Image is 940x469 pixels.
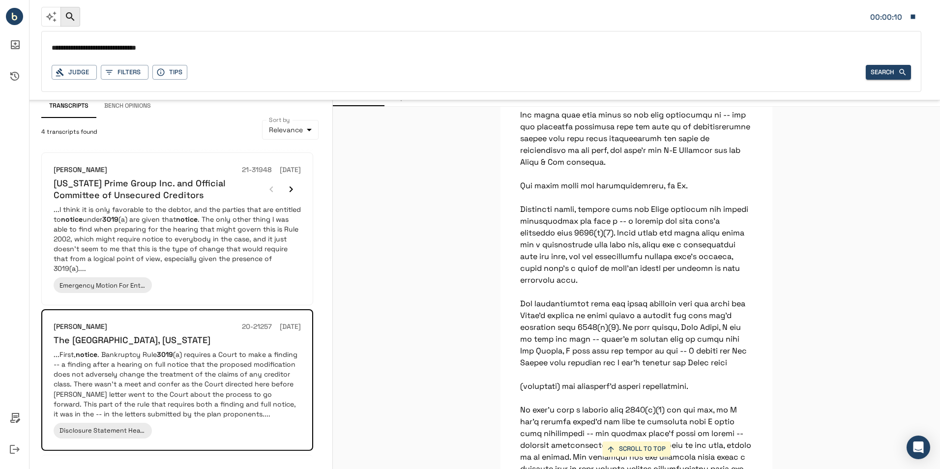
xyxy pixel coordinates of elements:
[280,165,301,176] h6: [DATE]
[242,165,272,176] h6: 21-31948
[54,334,210,346] h6: The [GEOGRAPHIC_DATA], [US_STATE]
[96,94,159,118] button: Bench Opinions
[102,215,118,224] em: 3019
[54,350,301,418] p: ...First, . Bankruptcy Rule (a) requires a Court to make a finding -- a finding after a hearing o...
[242,322,272,332] h6: 20-21257
[54,165,107,176] h6: [PERSON_NAME]
[866,65,911,80] button: Search
[152,65,187,80] button: Tips
[870,11,905,24] div: Matter: 443710.000002
[865,6,921,27] button: Matter: 443710.000002
[602,441,671,457] button: SCROLL TO TOP
[76,350,97,359] em: notice
[59,426,152,435] span: Disclosure Statement Hearing
[41,127,97,137] span: 4 transcripts found
[280,322,301,332] h6: [DATE]
[61,215,83,224] em: notice
[54,205,301,273] p: ...I think it is only favorable to the debtor, and the parties that are entitled to under (a) are...
[157,350,173,359] em: 3019
[176,215,198,224] em: notice
[262,120,319,140] div: Relevance
[269,116,290,124] label: Sort by
[52,65,97,80] button: Judge
[54,177,262,201] h6: [US_STATE] Prime Group Inc. and Official Committee of Unsecured Creditors
[907,436,930,459] div: Open Intercom Messenger
[101,65,148,80] button: Filters
[59,281,757,290] span: Emergency Motion For Entry Of An Order (i) Approving Limited Modifications To The Second Amended ...
[41,94,96,118] button: Transcripts
[54,322,107,332] h6: [PERSON_NAME]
